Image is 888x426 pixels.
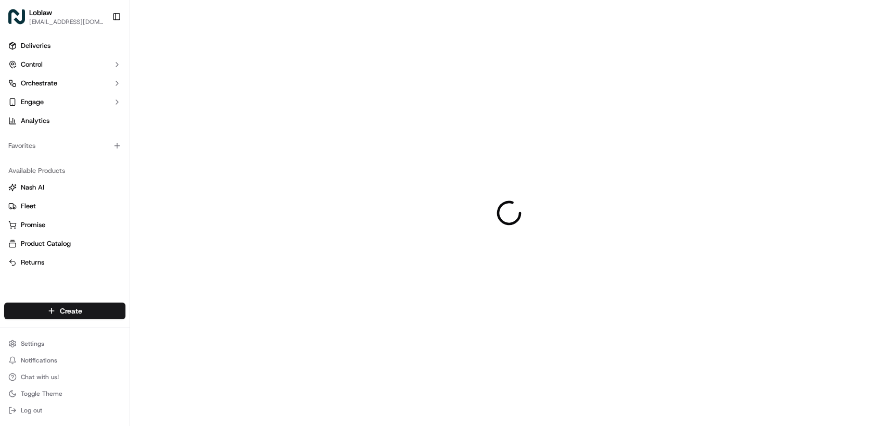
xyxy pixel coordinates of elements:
[21,41,50,51] span: Deliveries
[21,390,62,398] span: Toggle Theme
[8,202,121,211] a: Fleet
[29,7,52,18] button: Loblaw
[21,340,44,348] span: Settings
[4,370,125,384] button: Chat with us!
[8,239,121,248] a: Product Catalog
[21,373,59,381] span: Chat with us!
[8,8,25,25] img: Loblaw
[4,217,125,233] button: Promise
[4,403,125,418] button: Log out
[21,220,45,230] span: Promise
[21,183,44,192] span: Nash AI
[29,18,104,26] button: [EMAIL_ADDRESS][DOMAIN_NAME]
[8,220,121,230] a: Promise
[8,258,121,267] a: Returns
[60,306,82,316] span: Create
[21,60,43,69] span: Control
[4,56,125,73] button: Control
[21,116,49,126] span: Analytics
[21,406,42,415] span: Log out
[4,75,125,92] button: Orchestrate
[4,112,125,129] a: Analytics
[8,183,121,192] a: Nash AI
[4,94,125,110] button: Engage
[4,37,125,54] a: Deliveries
[4,179,125,196] button: Nash AI
[21,258,44,267] span: Returns
[4,235,125,252] button: Product Catalog
[4,336,125,351] button: Settings
[21,239,71,248] span: Product Catalog
[4,254,125,271] button: Returns
[4,303,125,319] button: Create
[4,137,125,154] div: Favorites
[21,356,57,365] span: Notifications
[4,353,125,368] button: Notifications
[4,386,125,401] button: Toggle Theme
[21,79,57,88] span: Orchestrate
[4,4,108,29] button: LoblawLoblaw[EMAIL_ADDRESS][DOMAIN_NAME]
[21,202,36,211] span: Fleet
[4,198,125,215] button: Fleet
[4,162,125,179] div: Available Products
[21,97,44,107] span: Engage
